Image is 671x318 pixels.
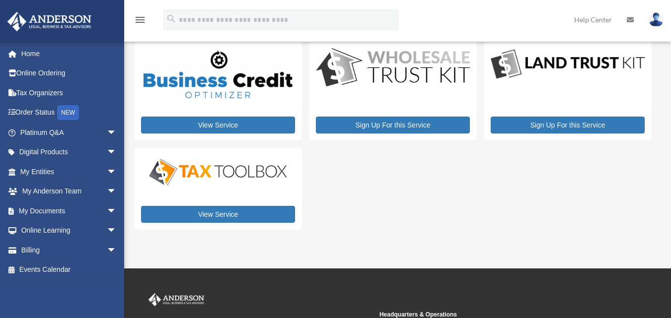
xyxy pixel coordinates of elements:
span: arrow_drop_down [107,240,127,260]
img: WS-Trust-Kit-lgo-1.jpg [316,48,470,89]
a: Tax Organizers [7,83,132,103]
a: Events Calendar [7,260,132,280]
span: arrow_drop_down [107,123,127,143]
a: My Anderson Teamarrow_drop_down [7,182,132,201]
i: search [166,13,177,24]
img: Anderson Advisors Platinum Portal [4,12,94,31]
div: NEW [57,105,79,120]
img: Anderson Advisors Platinum Portal [147,293,206,306]
a: Order StatusNEW [7,103,132,123]
a: Online Learningarrow_drop_down [7,221,132,241]
a: Online Ordering [7,64,132,83]
a: Home [7,44,132,64]
span: arrow_drop_down [107,162,127,182]
img: User Pic [649,12,664,27]
span: arrow_drop_down [107,201,127,221]
a: Platinum Q&Aarrow_drop_down [7,123,132,142]
a: View Service [141,117,295,133]
a: Sign Up For this Service [316,117,470,133]
span: arrow_drop_down [107,221,127,241]
span: arrow_drop_down [107,142,127,163]
a: My Documentsarrow_drop_down [7,201,132,221]
i: menu [134,14,146,26]
a: Sign Up For this Service [491,117,645,133]
a: View Service [141,206,295,223]
a: Billingarrow_drop_down [7,240,132,260]
a: Digital Productsarrow_drop_down [7,142,127,162]
img: LandTrust_lgo-1.jpg [491,48,645,81]
span: arrow_drop_down [107,182,127,202]
a: menu [134,17,146,26]
a: My Entitiesarrow_drop_down [7,162,132,182]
